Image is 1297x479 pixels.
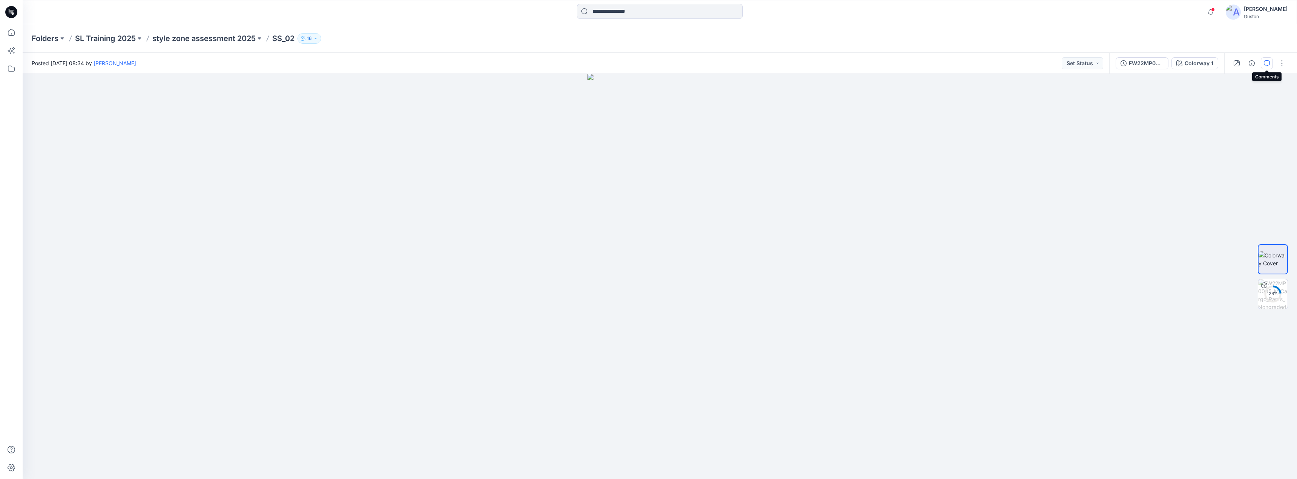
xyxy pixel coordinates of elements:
[1264,291,1282,297] div: 23 %
[1246,57,1258,69] button: Details
[297,33,321,44] button: 16
[75,33,136,44] a: SL Training 2025
[32,33,58,44] a: Folders
[1259,251,1287,267] img: Colorway Cover
[1244,5,1288,14] div: [PERSON_NAME]
[272,33,294,44] p: SS_02
[1171,57,1218,69] button: Colorway 1
[32,59,136,67] span: Posted [DATE] 08:34 by
[1258,279,1288,309] img: FW22MP0005_M_Cargo_Pants_Nongraded Colorway 1
[94,60,136,66] a: [PERSON_NAME]
[1185,59,1213,67] div: Colorway 1
[1116,57,1168,69] button: FW22MP0005_M_Cargo_Pants_Nongraded
[1129,59,1164,67] div: FW22MP0005_M_Cargo_Pants_Nongraded
[1226,5,1241,20] img: avatar
[587,74,732,479] img: eyJhbGciOiJIUzI1NiIsImtpZCI6IjAiLCJzbHQiOiJzZXMiLCJ0eXAiOiJKV1QifQ.eyJkYXRhIjp7InR5cGUiOiJzdG9yYW...
[1244,14,1288,19] div: Guston
[152,33,256,44] a: style zone assessment 2025
[307,34,312,43] p: 16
